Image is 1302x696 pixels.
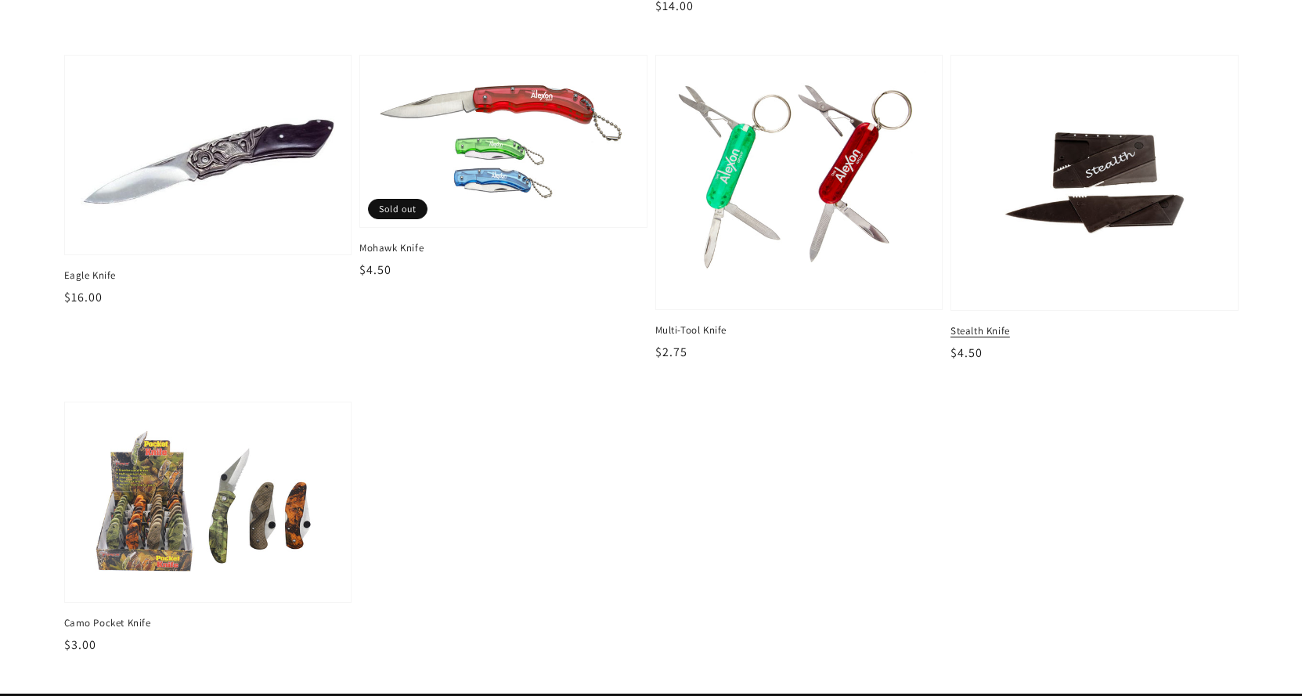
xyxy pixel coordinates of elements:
[672,71,927,294] img: Multi-Tool Knife
[64,402,352,655] a: Camo Pocket Knife Camo Pocket Knife $3.00
[655,344,687,360] span: $2.75
[64,289,103,305] span: $16.00
[81,418,336,586] img: Camo Pocket Knife
[655,323,943,337] span: Multi-Tool Knife
[359,55,647,280] a: Mohawk Knife Mohawk Knife $4.50
[950,55,1239,362] a: Stealth Knife Stealth Knife $4.50
[81,71,336,240] img: Eagle Knife
[368,199,427,219] span: Sold out
[64,636,96,653] span: $3.00
[376,71,631,212] img: Mohawk Knife
[655,55,943,362] a: Multi-Tool Knife Multi-Tool Knife $2.75
[64,55,352,308] a: Eagle Knife Eagle Knife $16.00
[64,616,352,630] span: Camo Pocket Knife
[359,261,391,278] span: $4.50
[359,241,647,255] span: Mohawk Knife
[950,324,1239,338] span: Stealth Knife
[950,344,983,361] span: $4.50
[64,269,352,283] span: Eagle Knife
[963,67,1225,298] img: Stealth Knife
